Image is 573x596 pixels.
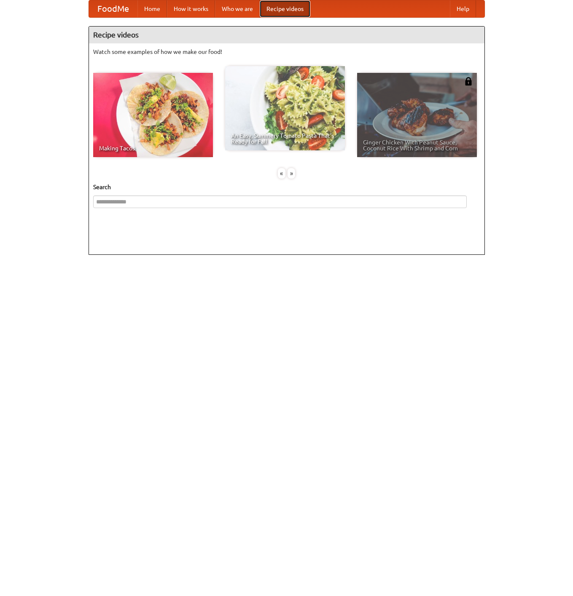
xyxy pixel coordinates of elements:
a: Making Tacos [93,73,213,157]
a: FoodMe [89,0,137,17]
span: An Easy, Summery Tomato Pasta That's Ready for Fall [231,133,339,144]
a: An Easy, Summery Tomato Pasta That's Ready for Fall [225,66,345,150]
span: Making Tacos [99,145,207,151]
a: Who we are [215,0,260,17]
a: How it works [167,0,215,17]
p: Watch some examples of how we make our food! [93,48,480,56]
div: « [278,168,285,179]
a: Help [450,0,476,17]
h5: Search [93,183,480,191]
div: » [288,168,295,179]
a: Recipe videos [260,0,310,17]
h4: Recipe videos [89,27,484,43]
img: 483408.png [464,77,473,86]
a: Home [137,0,167,17]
